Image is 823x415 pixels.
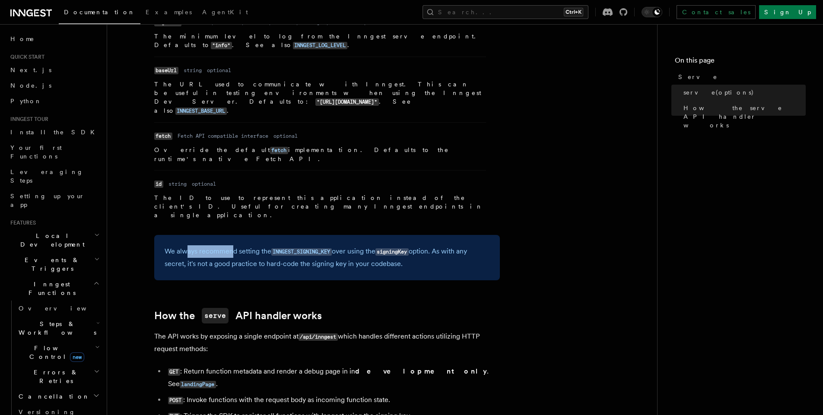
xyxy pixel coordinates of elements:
span: Examples [146,9,192,16]
code: id [154,181,163,188]
span: Setting up your app [10,193,85,208]
span: Inngest tour [7,116,48,123]
a: How theserveAPI handler works [154,308,322,323]
code: baseUrl [154,67,178,74]
code: serve [202,308,229,323]
p: Override the default implementation. Defaults to the runtime's native Fetch API. [154,146,486,163]
span: Your first Functions [10,144,62,160]
span: Next.js [10,67,51,73]
span: Overview [19,305,108,312]
dd: optional [192,181,216,187]
button: Flow Controlnew [15,340,102,364]
span: Documentation [64,9,135,16]
li: : Invoke functions with the request body as incoming function state. [165,394,500,406]
a: Python [7,93,102,109]
code: fetch [154,133,172,140]
code: "[URL][DOMAIN_NAME]" [315,98,379,106]
span: Quick start [7,54,44,60]
code: /api/inngest [299,333,338,341]
dd: optional [273,133,298,139]
a: Examples [140,3,197,23]
dd: Fetch API compatible interface [178,133,268,139]
span: Install the SDK [10,129,100,136]
code: signingKey [375,248,409,256]
a: Serve [675,69,806,85]
a: Setting up your app [7,188,102,212]
button: Local Development [7,228,102,252]
a: Sign Up [759,5,816,19]
a: Overview [15,301,102,316]
a: INNGEST_LOG_LEVEL [293,41,347,48]
span: new [70,352,84,362]
span: Serve [678,73,718,81]
a: INNGEST_BASE_URL [175,107,227,114]
span: Steps & Workflows [15,320,96,337]
code: landingPage [180,381,216,388]
span: serve(options) [683,88,754,97]
code: POST [168,397,183,404]
a: Documentation [59,3,140,24]
span: Features [7,219,36,226]
a: fetch [270,146,288,153]
code: logLevel [154,19,181,26]
button: Events & Triggers [7,252,102,276]
code: GET [168,368,180,376]
h4: On this page [675,55,806,69]
p: The minimum level to log from the Inngest serve endpoint. Defaults to . See also . [154,32,486,50]
span: Local Development [7,231,94,249]
a: Install the SDK [7,124,102,140]
span: Flow Control [15,344,95,361]
span: How the serve API handler works [683,104,806,130]
button: Toggle dark mode [642,7,662,17]
code: INNGEST_BASE_URL [175,108,227,115]
strong: development only [355,367,487,375]
p: The API works by exposing a single endpoint at which handles different actions utilizing HTTP req... [154,330,500,355]
a: Your first Functions [7,140,102,164]
a: How the serve API handler works [680,100,806,133]
span: Python [10,98,42,105]
button: Search...Ctrl+K [423,5,588,19]
kbd: Ctrl+K [564,8,583,16]
a: landingPage [180,380,216,388]
dd: string [168,181,187,187]
a: Leveraging Steps [7,164,102,188]
span: Home [10,35,35,43]
code: INNGEST_SIGNING_KEY [271,248,332,256]
span: AgentKit [202,9,248,16]
dd: string [184,67,202,74]
code: INNGEST_LOG_LEVEL [293,42,347,49]
a: Home [7,31,102,47]
dd: optional [207,67,231,74]
code: "info" [211,42,232,49]
a: Node.js [7,78,102,93]
p: The URL used to communicate with Inngest. This can be useful in testing environments when using t... [154,80,486,115]
span: Inngest Functions [7,280,93,297]
span: Errors & Retries [15,368,94,385]
span: Events & Triggers [7,256,94,273]
span: Node.js [10,82,51,89]
span: Leveraging Steps [10,168,83,184]
button: Inngest Functions [7,276,102,301]
a: Next.js [7,62,102,78]
button: Steps & Workflows [15,316,102,340]
a: INNGEST_SIGNING_KEY [271,247,332,255]
button: Cancellation [15,389,102,404]
a: serve(options) [680,85,806,100]
code: fetch [270,147,288,154]
p: We always recommend setting the over using the option. As with any secret, it's not a good practi... [165,245,489,270]
a: AgentKit [197,3,253,23]
span: Cancellation [15,392,90,401]
li: : Return function metadata and render a debug page in in . See . [165,365,500,390]
button: Errors & Retries [15,364,102,389]
p: The ID to use to represent this application instead of the client's ID. Useful for creating many ... [154,193,486,219]
a: Contact sales [677,5,756,19]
